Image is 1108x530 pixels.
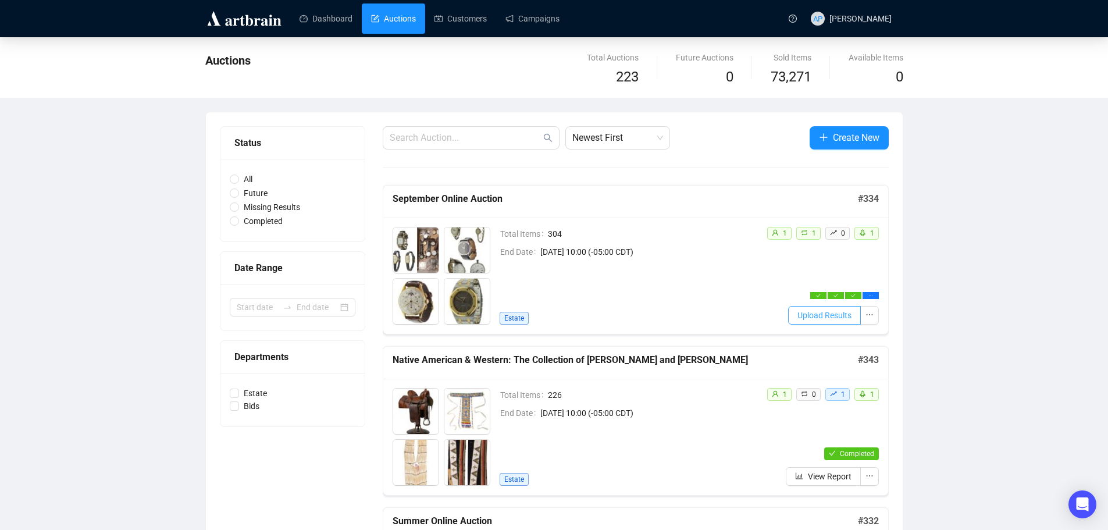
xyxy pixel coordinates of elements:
[390,131,541,145] input: Search Auction...
[833,130,879,145] span: Create New
[851,293,856,298] span: check
[786,467,861,486] button: View Report
[239,187,272,200] span: Future
[859,390,866,397] span: rocket
[237,301,278,314] input: Start date
[816,293,821,298] span: check
[801,390,808,397] span: retweet
[858,514,879,528] h5: # 332
[833,293,838,298] span: check
[812,390,816,399] span: 0
[797,309,852,322] span: Upload Results
[813,12,822,24] span: AP
[543,133,553,143] span: search
[587,51,639,64] div: Total Auctions
[840,450,874,458] span: Completed
[393,514,858,528] h5: Summer Online Auction
[841,229,845,237] span: 0
[788,306,861,325] button: Upload Results
[829,450,836,457] span: check
[858,192,879,206] h5: # 334
[393,227,439,273] img: 176_1.jpg
[205,9,283,28] img: logo
[1068,490,1096,518] div: Open Intercom Messenger
[505,3,560,34] a: Campaigns
[868,293,873,298] span: ellipsis
[865,472,874,480] span: ellipsis
[500,407,540,419] span: End Date
[829,14,892,23] span: [PERSON_NAME]
[548,389,757,401] span: 226
[393,389,439,434] img: 100_1.jpg
[726,69,733,85] span: 0
[870,390,874,399] span: 1
[383,346,889,496] a: Native American & Western: The Collection of [PERSON_NAME] and [PERSON_NAME]#343Total Items226End...
[676,51,733,64] div: Future Auctions
[444,389,490,434] img: 101_1.jpg
[234,136,351,150] div: Status
[239,173,257,186] span: All
[239,387,272,400] span: Estate
[819,133,828,142] span: plus
[239,201,305,214] span: Missing Results
[783,390,787,399] span: 1
[234,350,351,364] div: Departments
[239,400,264,412] span: Bids
[540,246,757,258] span: [DATE] 10:00 (-05:00 CDT)
[771,66,811,88] span: 73,271
[371,3,416,34] a: Auctions
[500,389,548,401] span: Total Items
[500,227,548,240] span: Total Items
[849,51,903,64] div: Available Items
[830,229,837,236] span: rise
[540,407,757,419] span: [DATE] 10:00 (-05:00 CDT)
[444,227,490,273] img: 177_1.jpg
[830,390,837,397] span: rise
[865,311,874,319] span: ellipsis
[393,440,439,485] img: 102_1.jpg
[383,185,889,335] a: September Online Auction#334Total Items304End Date[DATE] 10:00 (-05:00 CDT)Estateuser1retweet1ris...
[812,229,816,237] span: 1
[783,229,787,237] span: 1
[393,353,858,367] h5: Native American & Western: The Collection of [PERSON_NAME] and [PERSON_NAME]
[841,390,845,399] span: 1
[500,473,529,486] span: Estate
[801,229,808,236] span: retweet
[283,303,292,312] span: to
[795,472,803,480] span: bar-chart
[444,279,490,324] img: 179_1.jpg
[616,69,639,85] span: 223
[205,54,251,67] span: Auctions
[859,229,866,236] span: rocket
[500,312,529,325] span: Estate
[283,303,292,312] span: swap-right
[239,215,287,227] span: Completed
[772,229,779,236] span: user
[234,261,351,275] div: Date Range
[858,353,879,367] h5: # 343
[393,279,439,324] img: 178_1.jpg
[444,440,490,485] img: 103_1.jpg
[500,246,540,258] span: End Date
[771,51,811,64] div: Sold Items
[572,127,663,149] span: Newest First
[297,301,338,314] input: End date
[772,390,779,397] span: user
[434,3,487,34] a: Customers
[393,192,858,206] h5: September Online Auction
[300,3,352,34] a: Dashboard
[789,15,797,23] span: question-circle
[808,470,852,483] span: View Report
[870,229,874,237] span: 1
[896,69,903,85] span: 0
[810,126,889,150] button: Create New
[548,227,757,240] span: 304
